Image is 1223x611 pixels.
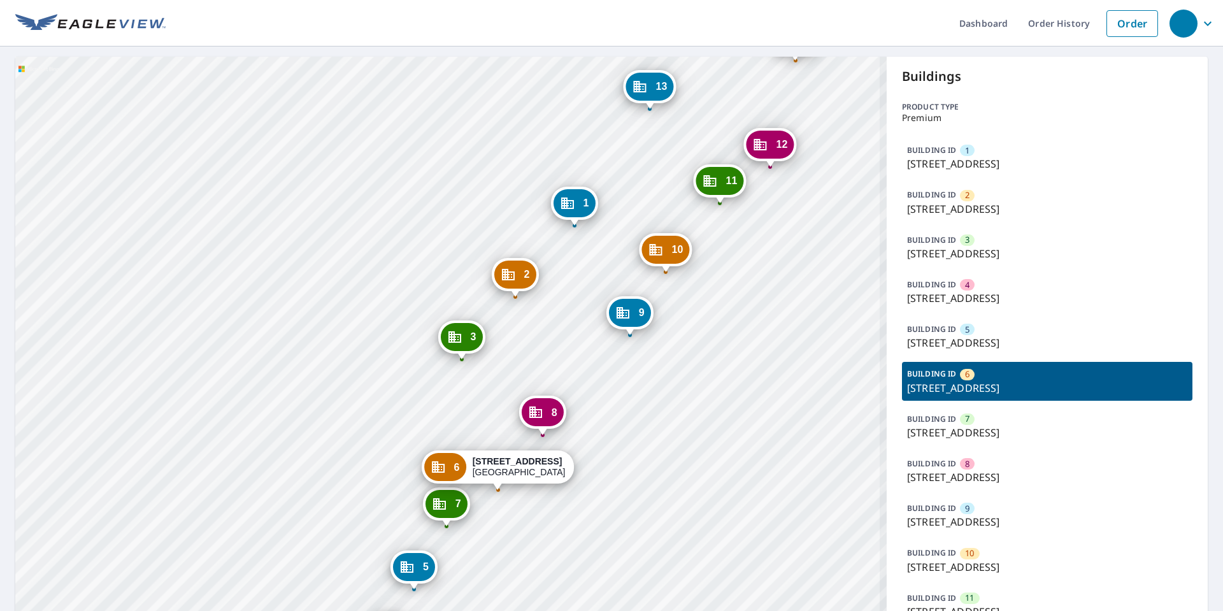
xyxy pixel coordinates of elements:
[15,14,166,33] img: EV Logo
[907,201,1187,217] p: [STREET_ADDRESS]
[907,246,1187,261] p: [STREET_ADDRESS]
[422,450,575,490] div: Dropped pin, building 6, Commercial property, 41 Harbour Green Dr Key Largo, FL 33037
[907,234,956,245] p: BUILDING ID
[623,70,676,110] div: Dropped pin, building 13, Commercial property, 12 Harbour Green Dr Key Largo, FL 33037
[907,425,1187,440] p: [STREET_ADDRESS]
[776,140,787,149] span: 12
[552,408,557,417] span: 8
[965,413,969,425] span: 7
[965,145,969,157] span: 1
[606,296,654,336] div: Dropped pin, building 9, Commercial property, 35 Harbour Green Dr Key Largo, FL 33037
[423,562,429,571] span: 5
[524,270,529,279] span: 2
[438,320,485,360] div: Dropped pin, building 3, Commercial property, 22 Harbour Green Dr Key Largo, FL 33037
[907,368,956,379] p: BUILDING ID
[907,413,956,424] p: BUILDING ID
[726,176,737,185] span: 11
[907,470,1187,485] p: [STREET_ADDRESS]
[902,67,1192,86] p: Buildings
[519,396,566,435] div: Dropped pin, building 8, Commercial property, 37 Harbour Green Dr Key Largo, FL 33037
[965,503,969,515] span: 9
[473,456,566,478] div: [GEOGRAPHIC_DATA]
[907,324,956,334] p: BUILDING ID
[965,234,969,246] span: 3
[491,258,538,298] div: Dropped pin, building 2, Commercial property, 20 Harbour Green Dr Key Largo, FL 33037
[907,458,956,469] p: BUILDING ID
[965,324,969,336] span: 5
[743,128,796,168] div: Dropped pin, building 12, Commercial property, 21 Harbour Green Dr Key Largo, FL 33037
[965,458,969,470] span: 8
[907,156,1187,171] p: [STREET_ADDRESS]
[454,463,460,472] span: 6
[693,164,746,204] div: Dropped pin, building 11, Commercial property, 25 Harbour Green Dr Key Largo, FL 33037
[907,335,1187,350] p: [STREET_ADDRESS]
[671,245,683,254] span: 10
[455,499,461,508] span: 7
[902,113,1192,123] p: Premium
[907,514,1187,529] p: [STREET_ADDRESS]
[473,456,562,466] strong: [STREET_ADDRESS]
[655,82,667,91] span: 13
[907,189,956,200] p: BUILDING ID
[965,279,969,291] span: 4
[639,308,645,317] span: 9
[907,593,956,603] p: BUILDING ID
[907,380,1187,396] p: [STREET_ADDRESS]
[907,503,956,514] p: BUILDING ID
[965,189,969,201] span: 2
[907,279,956,290] p: BUILDING ID
[1106,10,1158,37] a: Order
[902,101,1192,113] p: Product type
[965,547,974,559] span: 10
[639,233,692,273] div: Dropped pin, building 10, Commercial property, 29 Harbour Green Dr Key Largo, FL 33037
[471,332,476,341] span: 3
[907,291,1187,306] p: [STREET_ADDRESS]
[583,198,589,208] span: 1
[390,550,438,590] div: Dropped pin, building 5, Commercial property, 51 Harbour Green Dr Key Largo, FL 33037
[907,145,956,155] p: BUILDING ID
[907,559,1187,575] p: [STREET_ADDRESS]
[423,487,470,527] div: Dropped pin, building 7, Commercial property, 45 Harbour Green Dr Key Largo, FL 33037
[965,592,974,604] span: 11
[550,187,597,226] div: Dropped pin, building 1, Commercial property, 16 Harbour Green Dr Key Largo, FL 33037
[907,547,956,558] p: BUILDING ID
[965,368,969,380] span: 6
